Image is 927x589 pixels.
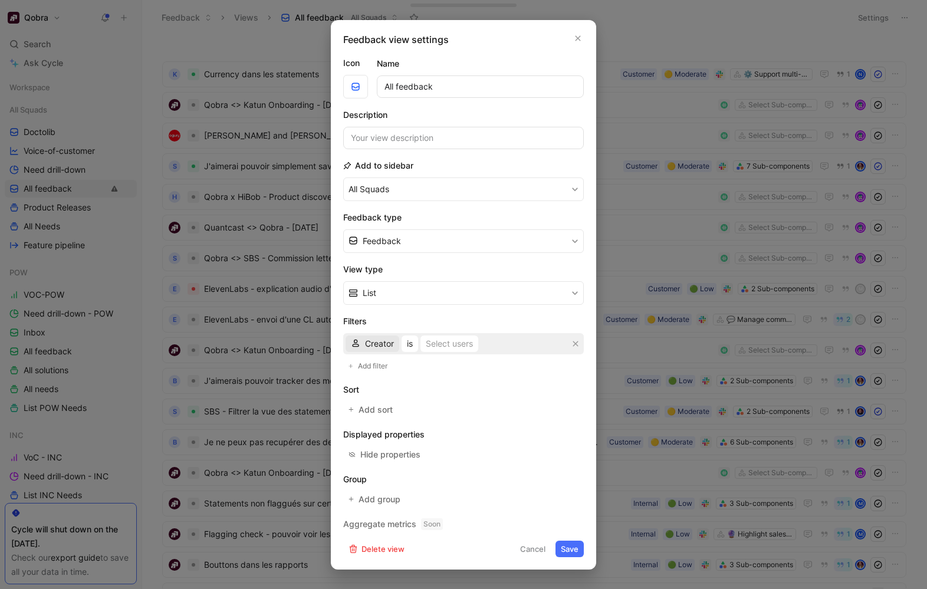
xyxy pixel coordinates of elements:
[343,359,394,373] button: Add filter
[358,360,389,372] span: Add filter
[343,541,410,557] button: Delete view
[343,383,584,397] h2: Sort
[343,281,584,305] button: List
[365,337,394,351] span: Creator
[377,57,399,71] h2: Name
[343,32,449,47] h2: Feedback view settings
[343,517,584,531] h2: Aggregate metrics
[421,518,443,530] span: Soon
[343,314,584,328] h2: Filters
[359,492,402,506] span: Add group
[343,210,584,225] h2: Feedback type
[360,447,420,462] div: Hide properties
[343,446,426,463] button: Hide properties
[407,337,413,351] span: is
[343,427,584,442] h2: Displayed properties
[343,472,584,486] h2: Group
[343,491,407,508] button: Add group
[420,335,478,352] button: Select users
[343,229,584,253] button: Feedback
[343,402,399,418] button: Add sort
[346,335,399,352] button: Creator
[343,108,387,122] h2: Description
[377,75,584,98] input: Your view name
[402,335,418,352] button: is
[426,337,473,351] div: Select users
[343,127,584,149] input: Your view description
[343,159,413,173] h2: Add to sidebar
[359,403,394,417] span: Add sort
[555,541,584,557] button: Save
[343,177,584,201] button: All Squads
[363,234,401,248] span: Feedback
[515,541,551,557] button: Cancel
[343,56,368,70] label: Icon
[343,262,584,277] h2: View type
